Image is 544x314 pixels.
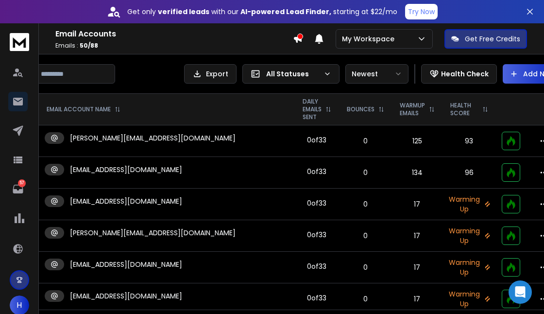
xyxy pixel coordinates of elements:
[441,69,489,79] p: Health Check
[10,33,29,51] img: logo
[240,7,331,17] strong: AI-powered Lead Finder,
[442,125,496,157] td: 93
[184,64,237,84] button: Export
[55,42,293,50] p: Emails :
[392,157,442,189] td: 134
[158,7,209,17] strong: verified leads
[392,220,442,252] td: 17
[345,64,408,84] button: Newest
[400,102,425,117] p: WARMUP EMAILS
[70,291,182,301] p: [EMAIL_ADDRESS][DOMAIN_NAME]
[307,135,326,145] div: 0 of 33
[442,157,496,189] td: 96
[392,252,442,283] td: 17
[303,98,322,121] p: DAILY EMAILS SENT
[448,226,490,245] p: Warming Up
[342,34,398,44] p: My Workspace
[448,194,490,214] p: Warming Up
[80,41,98,50] span: 50 / 88
[70,165,182,174] p: [EMAIL_ADDRESS][DOMAIN_NAME]
[345,136,386,146] p: 0
[509,280,532,304] div: Open Intercom Messenger
[405,4,438,19] button: Try Now
[345,294,386,304] p: 0
[70,260,182,269] p: [EMAIL_ADDRESS][DOMAIN_NAME]
[347,105,374,113] p: BOUNCES
[127,7,397,17] p: Get only with our starting at $22/mo
[448,258,490,277] p: Warming Up
[465,34,520,44] p: Get Free Credits
[307,293,326,303] div: 0 of 33
[307,198,326,208] div: 0 of 33
[18,179,26,187] p: 57
[8,179,28,199] a: 57
[408,7,435,17] p: Try Now
[345,168,386,177] p: 0
[345,231,386,241] p: 0
[450,102,478,117] p: HEALTH SCORE
[421,64,497,84] button: Health Check
[266,69,320,79] p: All Statuses
[345,262,386,272] p: 0
[307,230,326,240] div: 0 of 33
[70,196,182,206] p: [EMAIL_ADDRESS][DOMAIN_NAME]
[47,105,120,113] div: EMAIL ACCOUNT NAME
[70,133,236,143] p: [PERSON_NAME][EMAIL_ADDRESS][DOMAIN_NAME]
[55,28,293,40] h1: Email Accounts
[307,167,326,176] div: 0 of 33
[444,29,527,49] button: Get Free Credits
[70,228,236,238] p: [PERSON_NAME][EMAIL_ADDRESS][DOMAIN_NAME]
[392,189,442,220] td: 17
[345,199,386,209] p: 0
[448,289,490,309] p: Warming Up
[392,125,442,157] td: 125
[307,262,326,271] div: 0 of 33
